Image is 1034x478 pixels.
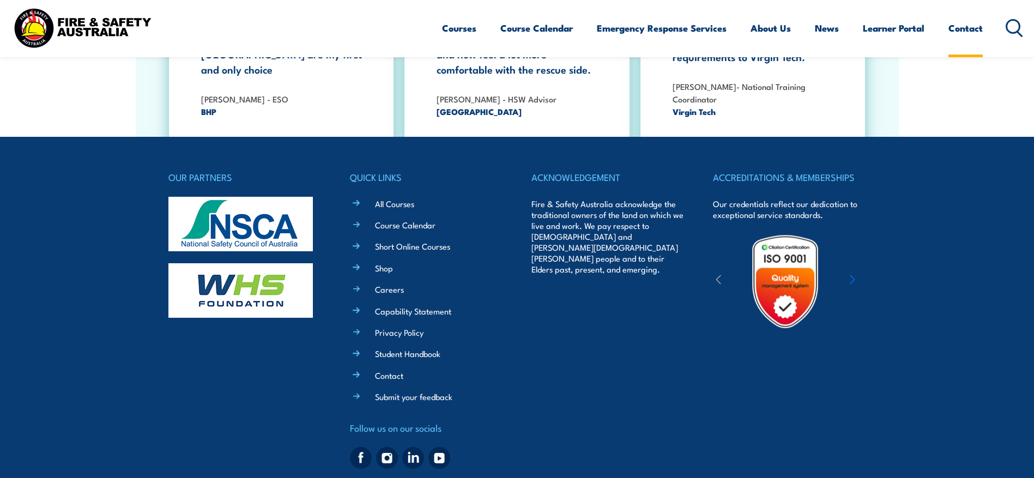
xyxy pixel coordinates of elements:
strong: [PERSON_NAME] - ESO [201,93,288,105]
a: Contact [375,370,403,381]
a: Careers [375,283,404,295]
a: Submit your feedback [375,391,452,402]
span: BHP [201,105,367,118]
a: Courses [442,14,476,43]
img: nsca-logo-footer [168,197,313,251]
h4: QUICK LINKS [350,170,503,185]
img: whs-logo-footer [168,263,313,318]
a: Student Handbook [375,348,440,359]
a: Learner Portal [863,14,924,43]
h4: Follow us on our socials [350,420,503,435]
img: ewpa-logo [833,263,928,300]
a: Course Calendar [500,14,573,43]
h4: OUR PARTNERS [168,170,321,185]
a: Contact [948,14,983,43]
a: Emergency Response Services [597,14,727,43]
a: Shop [375,262,393,274]
a: Privacy Policy [375,326,424,338]
a: About Us [751,14,791,43]
a: News [815,14,839,43]
span: [GEOGRAPHIC_DATA] [437,105,602,118]
strong: [PERSON_NAME] - HSW Advisor [437,93,557,105]
img: Untitled design (19) [737,234,833,329]
a: Short Online Courses [375,240,450,252]
span: Virgin Tech [673,105,838,118]
h4: ACKNOWLEDGEMENT [531,170,684,185]
a: Capability Statement [375,305,451,317]
a: Course Calendar [375,219,436,231]
strong: [PERSON_NAME]- National Training Coordinator [673,80,806,105]
a: All Courses [375,198,414,209]
p: Our credentials reflect our dedication to exceptional service standards. [713,198,866,220]
h4: ACCREDITATIONS & MEMBERSHIPS [713,170,866,185]
p: Fire & Safety Australia acknowledge the traditional owners of the land on which we live and work.... [531,198,684,275]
